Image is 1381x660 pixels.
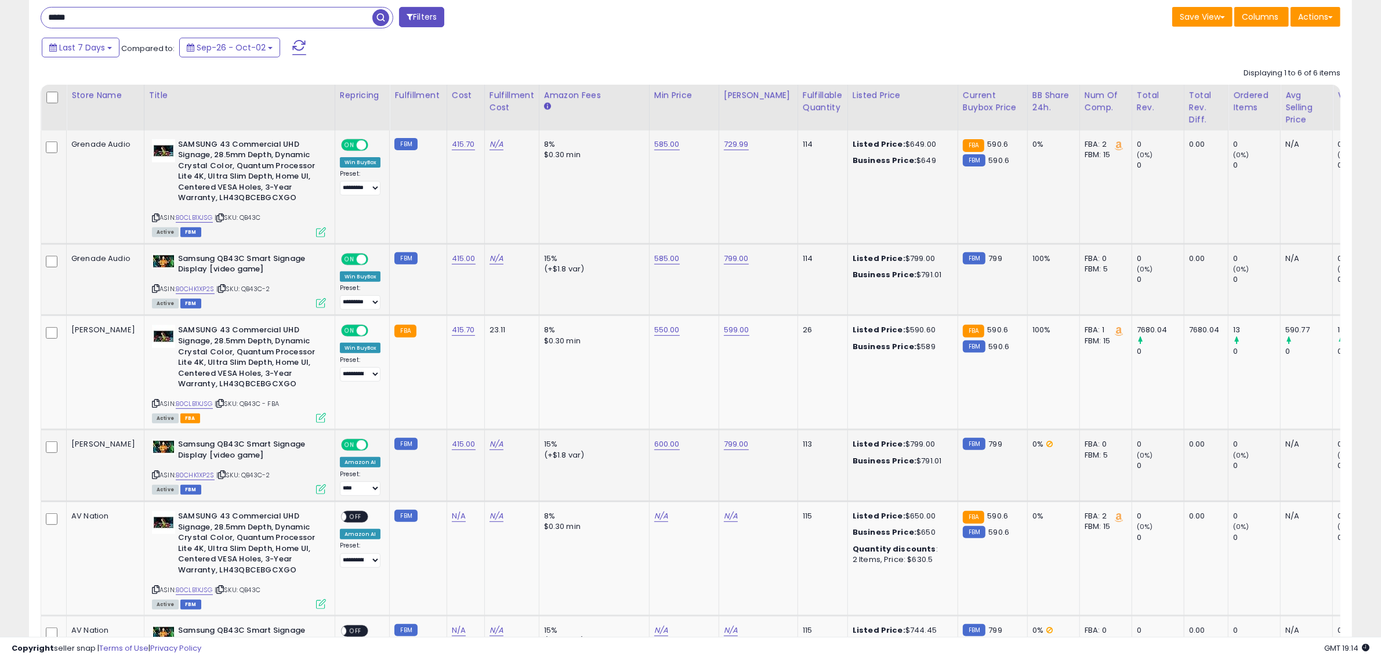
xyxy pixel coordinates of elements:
span: 590.6 [988,341,1009,352]
div: $650 [853,527,949,538]
span: ON [342,440,357,450]
div: Amazon Fees [544,89,644,101]
span: All listings currently available for purchase on Amazon [152,485,179,495]
a: N/A [724,625,738,636]
small: FBA [963,139,984,152]
a: B0CLB1XJSG [176,213,213,223]
span: FBM [180,227,201,237]
img: 41Zgz7tB3JL._SL40_.jpg [152,325,175,348]
small: FBA [963,511,984,524]
small: FBM [963,438,985,450]
div: 0 [1137,439,1184,449]
div: 0% [1032,511,1071,521]
a: N/A [490,510,503,522]
button: Save View [1172,7,1233,27]
div: N/A [1285,625,1324,636]
div: Store Name [71,89,139,101]
b: Business Price: [853,155,916,166]
div: FBA: 0 [1085,439,1123,449]
div: Win BuyBox [340,157,381,168]
small: FBM [394,252,417,264]
span: FBA [180,414,200,423]
img: 41dDW5HeDdL._SL40_.jpg [152,253,175,269]
div: $650.00 [853,511,949,521]
div: 100% [1032,253,1071,264]
small: FBM [963,624,985,636]
div: 23.11 [490,325,530,335]
a: N/A [452,625,466,636]
div: 8% [544,325,640,335]
div: ASIN: [152,253,326,307]
a: B0CHK1XP2S [176,470,215,480]
div: 0 [1137,139,1184,150]
div: Total Rev. Diff. [1189,89,1223,126]
div: 590.77 [1285,325,1332,335]
div: $799.00 [853,439,949,449]
div: 114 [803,139,839,150]
div: Title [149,89,330,101]
div: 8% [544,511,640,521]
div: 100% [1032,325,1071,335]
div: 0 [1137,346,1184,357]
div: 0% [1032,139,1071,150]
div: Total Rev. [1137,89,1179,114]
div: 0 [1137,532,1184,543]
div: 0 [1233,511,1280,521]
div: 0 [1233,460,1280,471]
span: OFF [346,512,365,522]
div: [PERSON_NAME] [724,89,793,101]
div: Ordered Items [1233,89,1275,114]
a: Privacy Policy [150,643,201,654]
div: 0.00 [1189,139,1219,150]
div: Preset: [340,356,381,382]
span: All listings currently available for purchase on Amazon [152,600,179,610]
div: $0.30 min [544,336,640,346]
div: seller snap | | [12,643,201,654]
b: Business Price: [853,527,916,538]
a: B0CLB1XJSG [176,585,213,595]
b: SAMSUNG 43 Commercial UHD Signage, 28.5mm Depth, Dynamic Crystal Color, Quantum Processor Lite 4K... [178,139,319,206]
a: 550.00 [654,324,680,336]
div: Num of Comp. [1085,89,1127,114]
div: Current Buybox Price [963,89,1023,114]
button: Sep-26 - Oct-02 [179,38,280,57]
span: OFF [367,254,385,264]
div: 0% [1032,625,1071,636]
div: ASIN: [152,139,326,236]
b: Samsung QB43C Smart Signage Display [video game] [178,439,319,463]
div: $744.45 [853,625,949,636]
span: ON [342,326,357,336]
div: 0 [1233,274,1280,285]
div: 0 [1233,346,1280,357]
span: Last 7 Days [59,42,105,53]
a: N/A [490,139,503,150]
div: Win BuyBox [340,343,381,353]
small: FBM [963,252,985,264]
img: 41Zgz7tB3JL._SL40_.jpg [152,139,175,162]
small: FBA [963,325,984,338]
div: 0 [1233,439,1280,449]
div: 0 [1233,532,1280,543]
div: 26 [803,325,839,335]
strong: Copyright [12,643,54,654]
div: Preset: [340,170,381,196]
div: N/A [1285,253,1324,264]
span: | SKU: QB43C [215,213,260,222]
b: Samsung QB43C Smart Signage Display [video game] [178,253,319,278]
div: FBA: 0 [1085,625,1123,636]
a: 600.00 [654,438,680,450]
small: (0%) [1137,451,1153,460]
small: (0%) [1337,264,1354,274]
div: 0 [1137,160,1184,171]
button: Actions [1291,7,1340,27]
a: 415.70 [452,324,475,336]
b: SAMSUNG 43 Commercial UHD Signage, 28.5mm Depth, Dynamic Crystal Color, Quantum Processor Lite 4K... [178,325,319,392]
span: 590.6 [987,510,1008,521]
div: 7680.04 [1137,325,1184,335]
div: FBA: 0 [1085,253,1123,264]
div: 0 [1137,511,1184,521]
div: 0 [1137,460,1184,471]
div: Cost [452,89,480,101]
a: Terms of Use [99,643,148,654]
b: Samsung QB43C Smart Signage Display [video game] [178,625,319,650]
